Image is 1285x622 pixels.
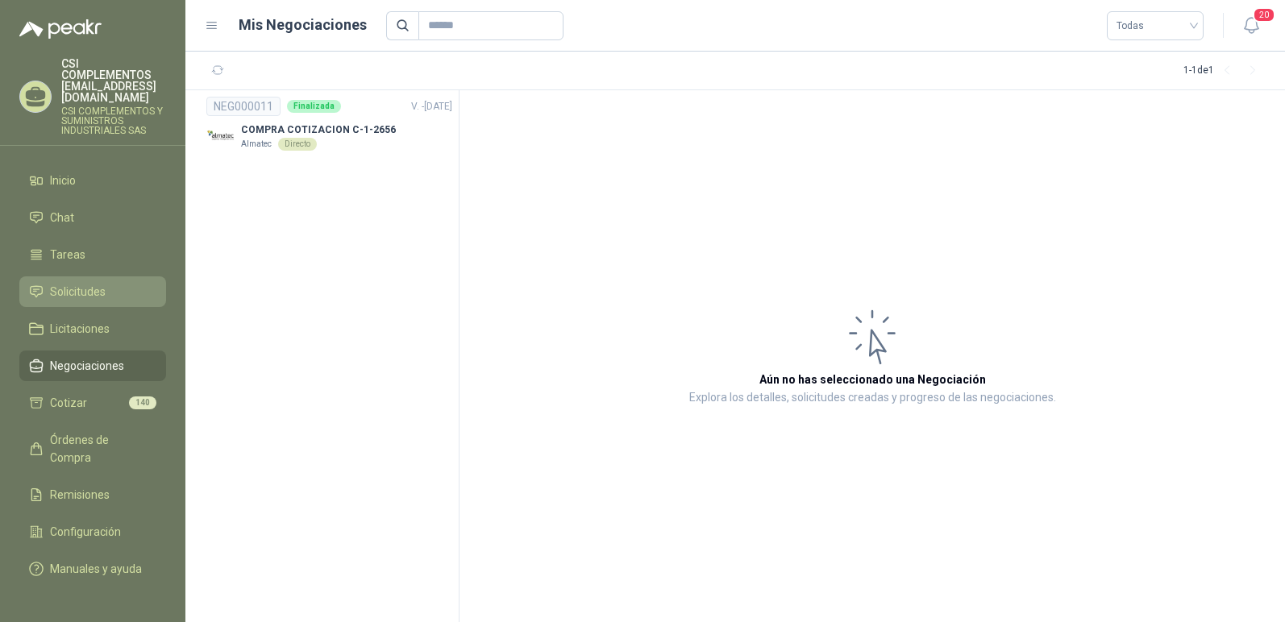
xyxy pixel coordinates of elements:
a: Tareas [19,239,166,270]
span: Solicitudes [50,283,106,301]
span: 20 [1253,7,1275,23]
p: CSI COMPLEMENTOS [EMAIL_ADDRESS][DOMAIN_NAME] [61,58,166,103]
div: Directo [278,138,317,151]
p: Almatec [241,138,272,151]
div: 1 - 1 de 1 [1183,58,1266,84]
p: CSI COMPLEMENTOS Y SUMINISTROS INDUSTRIALES SAS [61,106,166,135]
img: Company Logo [206,122,235,151]
a: NEG000011FinalizadaV. -[DATE] Company LogoCOMPRA COTIZACION C-1-2656AlmatecDirecto [206,97,452,151]
span: Órdenes de Compra [50,431,151,466]
a: Inicio [19,165,166,196]
a: Manuales y ayuda [19,554,166,584]
p: Explora los detalles, solicitudes creadas y progreso de las negociaciones. [689,388,1056,408]
h3: Aún no has seleccionado una Negociación [759,371,986,388]
a: Solicitudes [19,276,166,307]
span: Configuración [50,523,121,541]
h1: Mis Negociaciones [239,14,367,36]
span: Negociaciones [50,357,124,375]
span: Cotizar [50,394,87,412]
span: Remisiones [50,486,110,504]
span: Inicio [50,172,76,189]
span: Todas [1117,14,1194,38]
span: Licitaciones [50,320,110,338]
a: Negociaciones [19,350,166,381]
span: Chat [50,209,74,226]
a: Licitaciones [19,313,166,344]
a: Chat [19,202,166,233]
span: Manuales y ayuda [50,560,142,578]
span: 140 [129,396,156,409]
a: Remisiones [19,479,166,510]
a: Cotizar140 [19,388,166,418]
button: 20 [1237,11,1266,40]
div: Finalizada [287,100,341,113]
span: V. - [DATE] [411,101,452,112]
img: Logo peakr [19,19,102,39]
a: Configuración [19,516,166,547]
div: NEG000011 [206,97,281,116]
a: Órdenes de Compra [19,425,166,473]
span: Tareas [50,246,85,263]
p: COMPRA COTIZACION C-1-2656 [241,122,396,138]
